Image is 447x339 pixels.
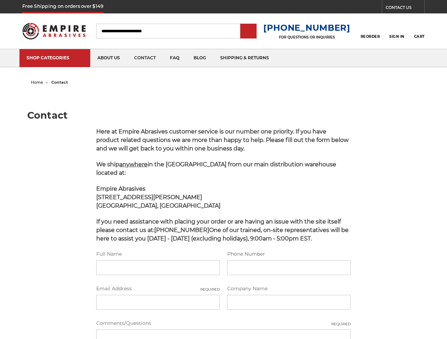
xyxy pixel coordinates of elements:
[96,128,349,152] span: Here at Empire Abrasives customer service is our number one priority. If you have product related...
[27,111,420,120] h1: Contact
[187,49,213,67] a: blog
[27,55,83,60] div: SHOP CATEGORIES
[96,320,351,327] label: Comments/Questions
[96,250,220,258] label: Full Name
[414,23,425,39] a: Cart
[96,285,220,292] label: Email Address
[22,19,86,43] img: Empire Abrasives
[200,287,220,292] small: Required
[227,250,351,258] label: Phone Number
[51,80,68,85] span: contact
[331,321,351,327] small: Required
[263,35,350,40] p: FOR QUESTIONS OR INQUIRIES
[96,194,220,209] strong: [STREET_ADDRESS][PERSON_NAME] [GEOGRAPHIC_DATA], [GEOGRAPHIC_DATA]
[119,161,148,168] span: anywhere
[361,23,380,38] a: Reorder
[386,4,424,13] a: CONTACT US
[361,34,380,39] span: Reorder
[389,34,405,39] span: Sign In
[263,23,350,33] a: [PHONE_NUMBER]
[127,49,163,67] a: contact
[154,227,209,233] strong: [PHONE_NUMBER]
[96,218,349,242] span: If you need assistance with placing your order or are having an issue with the site itself please...
[414,34,425,39] span: Cart
[96,161,336,176] span: We ship in the [GEOGRAPHIC_DATA] from our main distribution warehouse located at:
[90,49,127,67] a: about us
[96,185,145,192] span: Empire Abrasives
[213,49,276,67] a: shipping & returns
[31,80,43,85] a: home
[163,49,187,67] a: faq
[227,285,351,292] label: Company Name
